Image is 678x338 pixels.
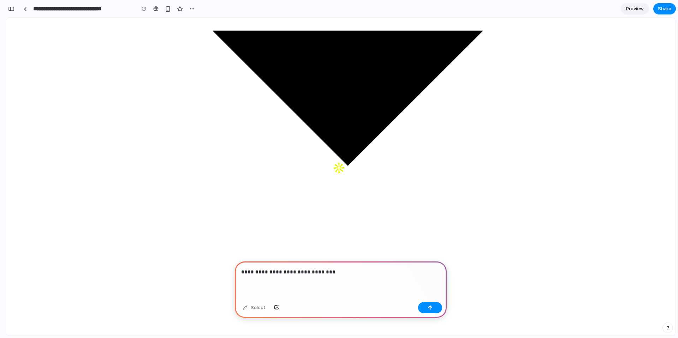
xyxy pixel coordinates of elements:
[658,5,671,12] span: Share
[653,3,676,14] button: Share
[634,284,670,318] iframe: Chat Widget
[621,3,649,14] a: Preview
[626,5,644,12] span: Preview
